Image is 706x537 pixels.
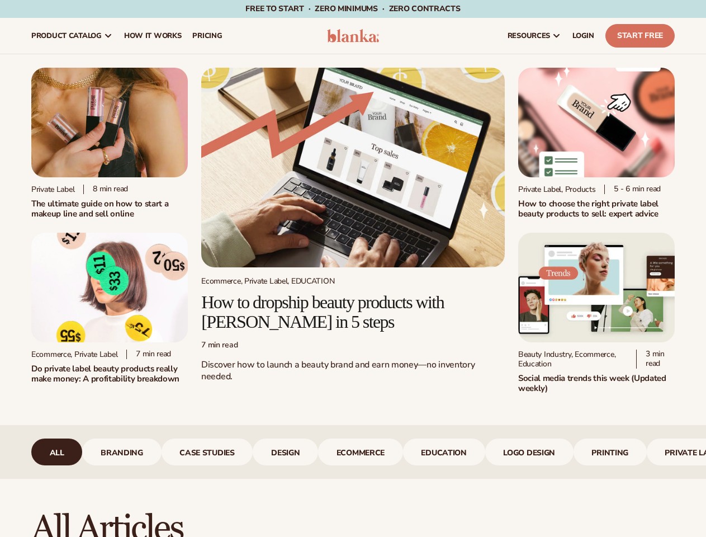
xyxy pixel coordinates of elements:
[403,439,485,465] a: Education
[119,18,187,54] a: How It Works
[572,31,594,40] span: LOGIN
[31,68,188,177] img: Person holding branded make up with a solid pink background
[83,185,128,194] div: 8 min read
[31,31,102,40] span: product catalog
[31,199,188,219] h1: The ultimate guide on how to start a makeup line and sell online
[31,350,117,359] div: Ecommerce, Private Label
[508,31,550,40] span: resources
[574,439,647,465] a: printing
[245,3,460,14] span: Free to start · ZERO minimums · ZERO contracts
[31,364,188,384] h2: Do private label beauty products really make money: A profitability breakdown
[187,18,228,54] a: pricing
[124,31,182,40] span: How It Works
[31,439,82,465] a: All
[126,350,171,359] div: 7 min read
[327,29,380,43] img: logo
[26,18,119,54] a: product catalog
[201,68,505,392] a: Growing money with ecommerce Ecommerce, Private Label, EDUCATION How to dropship beauty products ...
[567,18,600,54] a: LOGIN
[201,68,505,267] img: Growing money with ecommerce
[485,439,574,465] a: logo design
[31,68,188,219] a: Person holding branded make up with a solid pink background Private label 8 min readThe ultimate ...
[162,439,253,465] a: case studies
[253,439,318,465] a: design
[518,199,675,219] h2: How to choose the right private label beauty products to sell: expert advice
[201,359,505,383] p: Discover how to launch a beauty brand and earn money—no inventory needed.
[636,350,675,369] div: 3 min read
[518,233,675,394] a: Social media trends this week (Updated weekly) Beauty Industry, Ecommerce, Education 3 min readSo...
[318,439,403,465] a: ecommerce
[31,233,188,342] img: Profitability of private label company
[518,350,627,369] div: Beauty Industry, Ecommerce, Education
[201,293,505,332] h2: How to dropship beauty products with [PERSON_NAME] in 5 steps
[518,68,675,219] a: Private Label Beauty Products Click Private Label, Products 5 - 6 min readHow to choose the right...
[605,24,675,48] a: Start Free
[518,373,675,394] h2: Social media trends this week (Updated weekly)
[82,439,161,465] a: branding
[201,276,505,286] div: Ecommerce, Private Label, EDUCATION
[31,185,74,194] div: Private label
[518,233,675,342] img: Social media trends this week (Updated weekly)
[31,233,188,384] a: Profitability of private label company Ecommerce, Private Label 7 min readDo private label beauty...
[518,185,596,194] div: Private Label, Products
[192,31,222,40] span: pricing
[518,68,675,177] img: Private Label Beauty Products Click
[604,185,661,194] div: 5 - 6 min read
[502,18,567,54] a: resources
[201,341,505,350] div: 7 min read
